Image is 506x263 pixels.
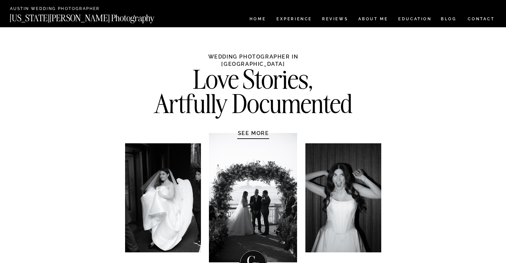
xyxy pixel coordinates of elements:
[248,17,267,23] a: HOME
[137,67,370,80] h2: Love Stories, Artfully Documented
[222,130,285,136] a: SEE MORE
[10,14,177,19] a: [US_STATE][PERSON_NAME] Photography
[276,17,311,23] a: Experience
[398,17,432,23] a: EDUCATION
[467,15,495,23] a: CONTACT
[191,53,316,66] h1: Wedding Photographer in [GEOGRAPHIC_DATA]
[358,17,388,23] a: ABOUT ME
[322,17,347,23] a: REVIEWS
[441,17,457,23] a: BLOG
[10,7,110,12] a: Austin Wedding Photographer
